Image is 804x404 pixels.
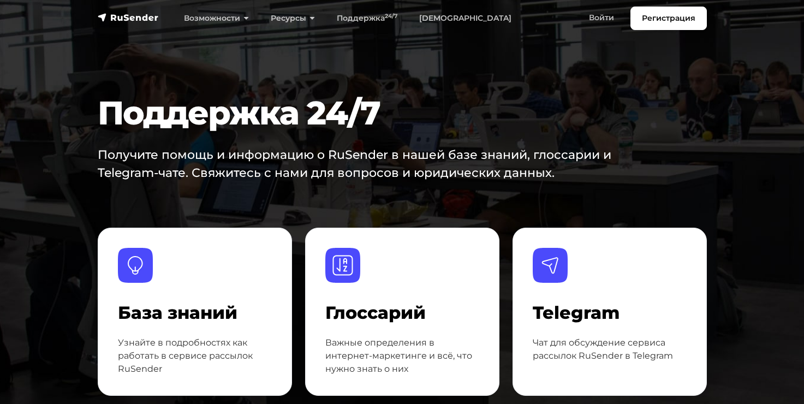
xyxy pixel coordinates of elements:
img: База знаний [118,248,153,283]
a: База знаний База знаний Узнайте в подробностях как работать в сервисе рассылок RuSender [98,228,292,396]
img: Глоссарий [325,248,360,283]
h4: База знаний [118,302,272,323]
h4: Telegram [533,302,687,323]
a: [DEMOGRAPHIC_DATA] [408,7,522,29]
p: Важные определения в интернет-маркетинге и всё, что нужно знать о них [325,336,479,376]
a: Регистрация [630,7,707,30]
img: RuSender [98,12,159,23]
a: Войти [578,7,625,29]
h4: Глоссарий [325,302,479,323]
a: Telegram Telegram Чат для обсуждение сервиса рассылок RuSender в Telegram [513,228,707,396]
a: Поддержка24/7 [326,7,408,29]
sup: 24/7 [385,13,397,20]
p: Чат для обсуждение сервиса рассылок RuSender в Telegram [533,336,687,363]
a: Возможности [173,7,260,29]
a: Ресурсы [260,7,326,29]
p: Узнайте в подробностях как работать в сервисе рассылок RuSender [118,336,272,376]
a: Глоссарий Глоссарий Важные определения в интернет-маркетинге и всё, что нужно знать о них [305,228,499,396]
h1: Поддержка 24/7 [98,93,655,133]
p: Получите помощь и информацию о RuSender в нашей базе знаний, глоссарии и Telegram-чате. Свяжитесь... [98,146,627,182]
img: Telegram [533,248,568,283]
